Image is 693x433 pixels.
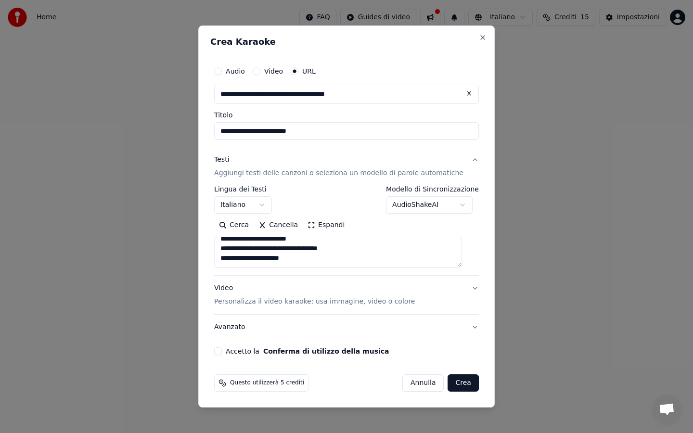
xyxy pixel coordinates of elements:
[214,112,479,118] label: Titolo
[214,168,463,178] p: Aggiungi testi delle canzoni o seleziona un modello di parole automatiche
[214,155,229,165] div: Testi
[386,186,479,192] label: Modello di Sincronizzazione
[226,348,389,355] label: Accetto la
[214,186,272,192] label: Lingua dei Testi
[230,379,304,387] span: Questo utilizzerà 5 crediti
[303,217,349,233] button: Espandi
[264,68,283,75] label: Video
[402,374,444,392] button: Annulla
[214,283,415,306] div: Video
[302,68,316,75] label: URL
[214,217,254,233] button: Cerca
[254,217,303,233] button: Cancella
[448,374,479,392] button: Crea
[214,276,479,314] button: VideoPersonalizza il video karaoke: usa immagine, video o colore
[214,297,415,306] p: Personalizza il video karaoke: usa immagine, video o colore
[226,68,245,75] label: Audio
[214,315,479,340] button: Avanzato
[210,38,483,46] h2: Crea Karaoke
[214,147,479,186] button: TestiAggiungi testi delle canzoni o seleziona un modello di parole automatiche
[214,186,479,275] div: TestiAggiungi testi delle canzoni o seleziona un modello di parole automatiche
[263,348,389,355] button: Accetto la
